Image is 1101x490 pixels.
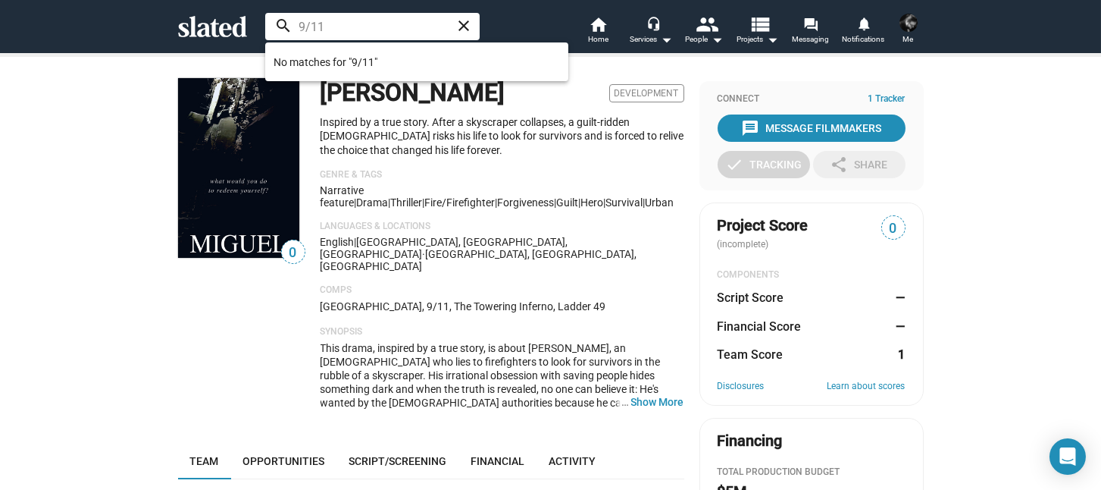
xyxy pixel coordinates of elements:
[496,196,498,209] span: |
[355,196,357,209] span: |
[537,443,608,479] a: Activity
[718,347,784,363] dt: Team Score
[555,196,557,209] span: |
[827,381,906,393] a: Learn about scores
[425,196,496,209] span: fire/firefighter
[708,30,727,49] mat-icon: arrow_drop_down
[321,326,684,338] p: Synopsis
[604,196,606,209] span: |
[718,466,906,479] div: Total Production budget
[830,155,849,174] mat-icon: share
[792,30,829,49] span: Messaging
[423,196,425,209] span: |
[389,196,391,209] span: |
[643,196,646,209] span: |
[856,16,871,30] mat-icon: notifications
[455,17,474,35] mat-icon: close
[741,115,881,142] div: Message Filmmakers
[903,30,914,49] span: Me
[498,196,555,209] span: forgiveness
[243,455,325,467] span: Opportunities
[590,15,608,33] mat-icon: home
[630,30,673,49] div: Services
[646,196,674,209] span: urban
[549,455,596,467] span: Activity
[321,169,684,181] p: Genre & Tags
[321,77,505,109] h1: [PERSON_NAME]
[718,269,906,281] div: COMPONENTS
[890,11,927,50] button: Chad BollingMe
[891,347,906,363] dd: 1
[321,236,568,260] span: [GEOGRAPHIC_DATA], [GEOGRAPHIC_DATA], [GEOGRAPHIC_DATA]
[231,443,337,479] a: Opportunities
[321,184,364,209] span: Narrative feature
[891,319,906,335] dd: —
[718,93,906,105] div: Connect
[718,151,810,178] button: Tracking
[837,15,890,49] a: Notifications
[609,84,684,102] span: Development
[581,196,604,209] span: hero
[678,15,731,49] button: People
[625,15,678,49] button: Services
[725,151,802,178] div: Tracking
[718,319,802,335] dt: Financial Score
[899,14,918,32] img: Chad Bolling
[355,236,357,248] span: |
[572,15,625,49] a: Home
[588,30,608,49] span: Home
[891,290,906,306] dd: —
[695,13,717,35] mat-icon: people
[718,431,783,451] div: Financing
[357,196,389,209] span: Drama
[178,443,231,479] a: Team
[658,30,676,49] mat-icon: arrow_drop_down
[282,243,305,263] span: 0
[557,196,579,209] span: guilt
[748,13,770,35] mat-icon: view_list
[737,30,778,49] span: Projects
[471,455,525,467] span: Financial
[606,196,643,209] span: survival
[321,221,684,233] p: Languages & Locations
[321,284,684,297] p: Comps
[459,443,537,479] a: Financial
[321,248,637,272] span: [GEOGRAPHIC_DATA], [GEOGRAPHIC_DATA], [GEOGRAPHIC_DATA]
[763,30,781,49] mat-icon: arrow_drop_down
[731,15,784,49] button: Projects
[868,93,906,105] span: 1 Tracker
[579,196,581,209] span: |
[631,395,684,409] button: …Show More
[321,300,684,314] p: [GEOGRAPHIC_DATA], 9/11, The Towering Inferno, Ladder 49
[349,455,447,467] span: Script/Screening
[718,115,906,142] button: Message Filmmakers
[423,248,426,260] span: ·
[615,395,631,409] span: …
[321,115,684,158] p: Inspired by a true story. After a skyscraper collapses, a guilt-ridden [DEMOGRAPHIC_DATA] risks h...
[718,381,765,393] a: Disclosures
[784,15,837,49] a: Messaging
[882,218,905,239] span: 0
[718,215,809,236] span: Project Score
[646,17,660,30] mat-icon: headset_mic
[830,151,888,178] div: Share
[265,13,480,40] input: Search people and projects
[813,151,906,178] button: Share
[803,17,818,31] mat-icon: forum
[1049,438,1086,475] div: Open Intercom Messenger
[274,47,559,77] span: No matches for "9/11"
[725,155,743,174] mat-icon: check
[741,119,759,137] mat-icon: message
[337,443,459,479] a: Script/Screening
[391,196,423,209] span: Thriller
[718,290,784,306] dt: Script Score
[843,30,885,49] span: Notifications
[190,455,219,467] span: Team
[321,236,355,248] span: English
[718,239,772,250] span: (incomplete)
[178,78,299,258] img: Miguel
[686,30,724,49] div: People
